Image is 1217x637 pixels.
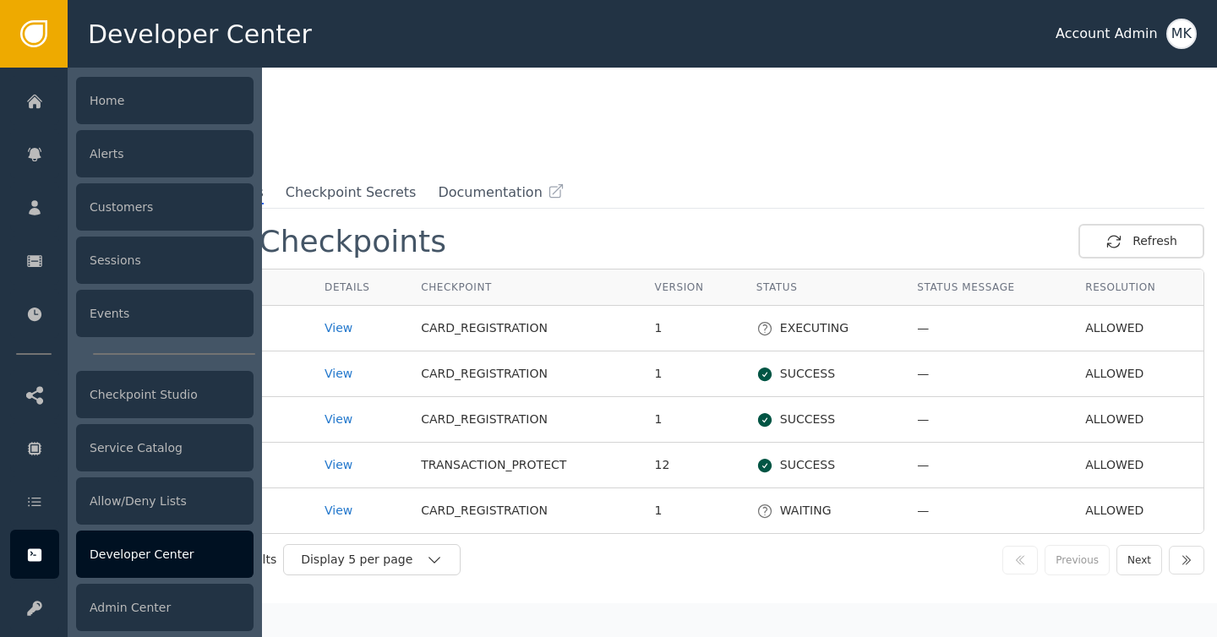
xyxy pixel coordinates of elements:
[408,443,641,488] td: TRANSACTION_PROTECT
[76,77,254,124] div: Home
[642,306,744,351] td: 1
[1078,224,1204,259] button: Refresh
[756,456,892,474] div: SUCCESS
[904,306,1072,351] td: —
[325,280,396,295] div: Details
[904,397,1072,443] td: —
[10,76,254,125] a: Home
[76,290,254,337] div: Events
[10,236,254,285] a: Sessions
[421,280,629,295] div: Checkpoint
[408,351,641,397] td: CARD_REGISTRATION
[655,280,731,295] div: Version
[1072,488,1203,533] td: ALLOWED
[408,306,641,351] td: CARD_REGISTRATION
[76,371,254,418] div: Checkpoint Studio
[642,443,744,488] td: 12
[10,182,254,231] a: Customers
[10,583,254,632] a: Admin Center
[917,280,1060,295] div: Status Message
[408,397,641,443] td: CARD_REGISTRATION
[76,531,254,578] div: Developer Center
[1085,280,1191,295] div: Resolution
[76,477,254,525] div: Allow/Deny Lists
[286,182,417,203] span: Checkpoint Secrets
[756,319,892,337] div: EXECUTING
[10,129,254,178] a: Alerts
[283,544,461,575] button: Display 5 per page
[756,502,892,520] div: WAITING
[76,584,254,631] div: Admin Center
[756,280,892,295] div: Status
[325,411,396,428] div: View
[10,423,254,472] a: Service Catalog
[301,551,426,569] div: Display 5 per page
[642,488,744,533] td: 1
[325,319,396,337] div: View
[76,237,254,284] div: Sessions
[76,130,254,177] div: Alerts
[1072,306,1203,351] td: ALLOWED
[438,182,542,203] span: Documentation
[10,370,254,419] a: Checkpoint Studio
[904,351,1072,397] td: —
[1072,351,1203,397] td: ALLOWED
[1056,24,1158,44] div: Account Admin
[904,488,1072,533] td: —
[756,411,892,428] div: SUCCESS
[408,488,641,533] td: CARD_REGISTRATION
[756,365,892,383] div: SUCCESS
[1116,545,1162,575] button: Next
[88,15,312,53] span: Developer Center
[1072,443,1203,488] td: ALLOWED
[1072,397,1203,443] td: ALLOWED
[10,530,254,579] a: Developer Center
[76,183,254,231] div: Customers
[642,397,744,443] td: 1
[1105,232,1177,250] div: Refresh
[438,182,564,203] a: Documentation
[904,443,1072,488] td: —
[325,365,396,383] div: View
[76,424,254,471] div: Service Catalog
[10,289,254,338] a: Events
[10,476,254,525] a: Allow/Deny Lists
[642,351,744,397] td: 1
[325,456,396,474] div: View
[1166,19,1197,49] button: MK
[325,502,396,520] div: View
